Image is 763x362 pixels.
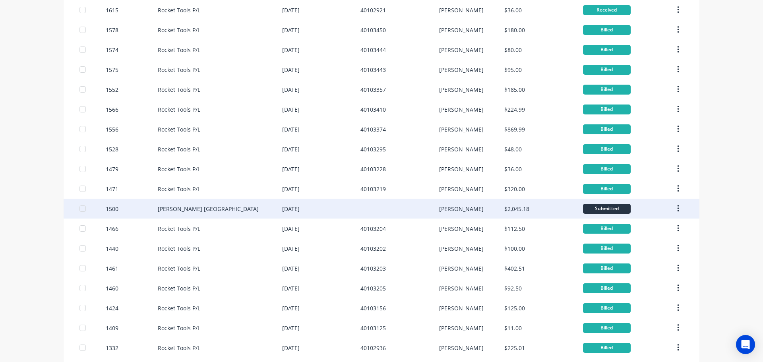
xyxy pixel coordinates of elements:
div: $112.50 [504,225,525,233]
div: Rocket Tools P/L [158,46,200,54]
div: $320.00 [504,185,525,193]
div: 1574 [106,46,118,54]
div: 40102936 [360,344,386,352]
div: [PERSON_NAME] [439,185,484,193]
div: $36.00 [504,165,522,173]
div: 40103295 [360,145,386,153]
div: $402.51 [504,264,525,273]
div: Billed [583,323,631,333]
div: [PERSON_NAME] [439,205,484,213]
div: [DATE] [282,85,300,94]
div: 1460 [106,284,118,292]
div: 1578 [106,26,118,34]
div: [PERSON_NAME] [439,344,484,352]
div: [PERSON_NAME] [439,225,484,233]
div: $180.00 [504,26,525,34]
div: $869.99 [504,125,525,134]
div: Billed [583,184,631,194]
div: $36.00 [504,6,522,14]
div: Billed [583,25,631,35]
div: [PERSON_NAME] [439,46,484,54]
div: 1461 [106,264,118,273]
div: [DATE] [282,6,300,14]
div: 1424 [106,304,118,312]
div: Rocket Tools P/L [158,264,200,273]
div: 40103444 [360,46,386,54]
div: [DATE] [282,145,300,153]
div: [DATE] [282,324,300,332]
div: 1440 [106,244,118,253]
div: Rocket Tools P/L [158,244,200,253]
div: Billed [583,124,631,134]
div: Billed [583,343,631,353]
div: $100.00 [504,244,525,253]
div: 1332 [106,344,118,352]
div: [DATE] [282,105,300,114]
div: Billed [583,164,631,174]
div: $80.00 [504,46,522,54]
div: 40103202 [360,244,386,253]
div: Rocket Tools P/L [158,26,200,34]
div: 1471 [106,185,118,193]
div: Billed [583,85,631,95]
div: Rocket Tools P/L [158,344,200,352]
div: Rocket Tools P/L [158,185,200,193]
div: [DATE] [282,344,300,352]
div: Billed [583,283,631,293]
div: Billed [583,65,631,75]
div: 1500 [106,205,118,213]
div: 1552 [106,85,118,94]
div: Billed [583,105,631,114]
div: 40103203 [360,264,386,273]
div: 40103443 [360,66,386,74]
div: 40103219 [360,185,386,193]
div: 40103357 [360,85,386,94]
div: 1466 [106,225,118,233]
div: Billed [583,263,631,273]
div: [DATE] [282,244,300,253]
div: 1556 [106,125,118,134]
div: $2,045.18 [504,205,529,213]
div: [PERSON_NAME] [439,66,484,74]
div: Billed [583,303,631,313]
div: [PERSON_NAME] [439,284,484,292]
div: Rocket Tools P/L [158,304,200,312]
div: 1566 [106,105,118,114]
div: Rocket Tools P/L [158,324,200,332]
div: 40103125 [360,324,386,332]
div: 40103228 [360,165,386,173]
div: [PERSON_NAME] [439,26,484,34]
div: Billed [583,45,631,55]
div: 40102921 [360,6,386,14]
div: $48.00 [504,145,522,153]
div: Rocket Tools P/L [158,66,200,74]
div: $11.00 [504,324,522,332]
div: [DATE] [282,185,300,193]
div: [PERSON_NAME] [439,324,484,332]
div: $125.00 [504,304,525,312]
div: [DATE] [282,26,300,34]
div: [PERSON_NAME] [GEOGRAPHIC_DATA] [158,205,259,213]
div: $95.00 [504,66,522,74]
div: Billed [583,244,631,254]
div: 40103205 [360,284,386,292]
div: 40103156 [360,304,386,312]
div: [DATE] [282,205,300,213]
div: Rocket Tools P/L [158,165,200,173]
div: [PERSON_NAME] [439,145,484,153]
div: Rocket Tools P/L [158,225,200,233]
div: [DATE] [282,264,300,273]
div: $92.50 [504,284,522,292]
div: [PERSON_NAME] [439,304,484,312]
div: 40103374 [360,125,386,134]
div: Submitted [583,204,631,214]
div: Rocket Tools P/L [158,145,200,153]
div: Open Intercom Messenger [736,335,755,354]
div: [DATE] [282,165,300,173]
div: $225.01 [504,344,525,352]
div: $185.00 [504,85,525,94]
div: 1575 [106,66,118,74]
div: Received [583,5,631,15]
div: Billed [583,144,631,154]
div: [DATE] [282,66,300,74]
